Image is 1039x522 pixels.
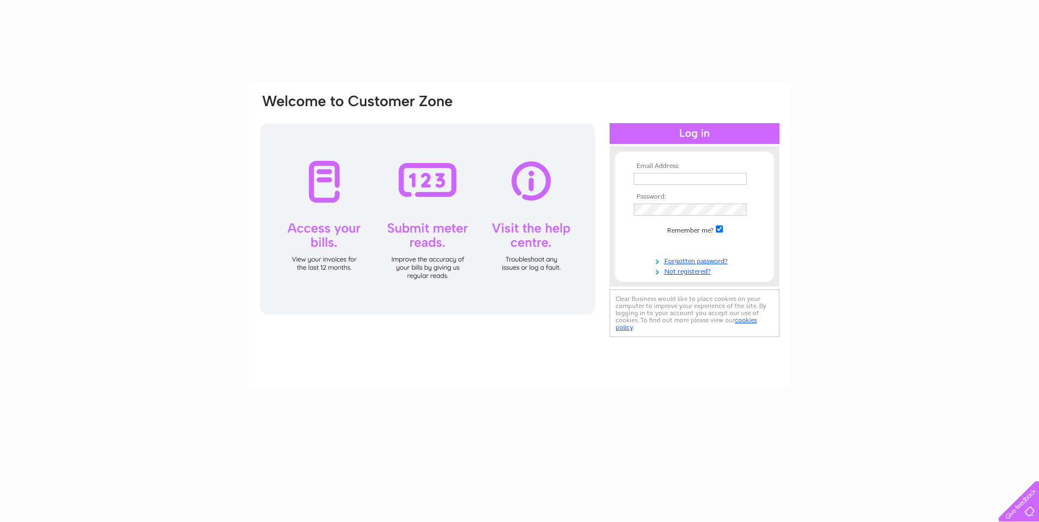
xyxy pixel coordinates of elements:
div: Clear Business would like to place cookies on your computer to improve your experience of the sit... [610,289,779,337]
th: Password: [631,193,758,201]
a: Not registered? [634,265,758,276]
input: Submit [661,237,728,252]
th: Email Address: [631,163,758,170]
a: Forgotten password? [634,255,758,265]
a: cookies policy [616,316,757,331]
td: Remember me? [631,224,758,235]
